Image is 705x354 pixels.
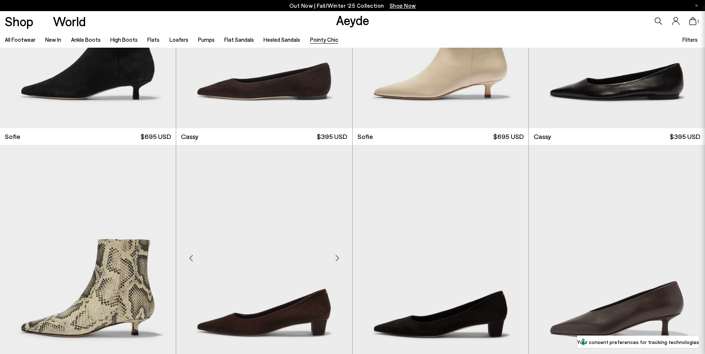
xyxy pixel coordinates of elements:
a: World [53,15,86,28]
span: $395 USD [317,132,347,141]
a: Ankle Boots [71,36,101,43]
a: Shop [5,15,33,28]
div: Next slide [326,247,349,269]
span: Filters [682,36,698,43]
a: Cassy $395 USD [176,128,352,145]
button: Your consent preferences for tracking technologies [577,336,699,348]
a: Loafers [169,36,188,43]
a: Pointy Chic [310,36,338,43]
a: Flats [147,36,160,43]
a: High Boots [110,36,138,43]
div: Previous slide [180,247,202,269]
span: $695 USD [141,132,171,141]
a: Flat Sandals [224,36,254,43]
span: $695 USD [493,132,524,141]
span: Sofie [5,132,20,141]
a: Heeled Sandals [263,36,300,43]
a: All Footwear [5,36,36,43]
span: Cassy [181,132,198,141]
a: Cassy $395 USD [529,128,705,145]
span: Sofie [357,132,373,141]
p: Out Now | Fall/Winter ‘25 Collection [289,1,416,10]
a: Sofie $695 USD [353,128,528,145]
a: Pumps [198,36,215,43]
span: 1 [696,19,700,23]
a: 1 [689,17,696,25]
span: Navigate to /collections/new-in [390,2,416,9]
span: Cassy [534,132,551,141]
a: New In [45,36,61,43]
a: Aeyde [336,12,369,28]
span: $395 USD [670,132,700,141]
label: Your consent preferences for tracking technologies [577,338,699,346]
